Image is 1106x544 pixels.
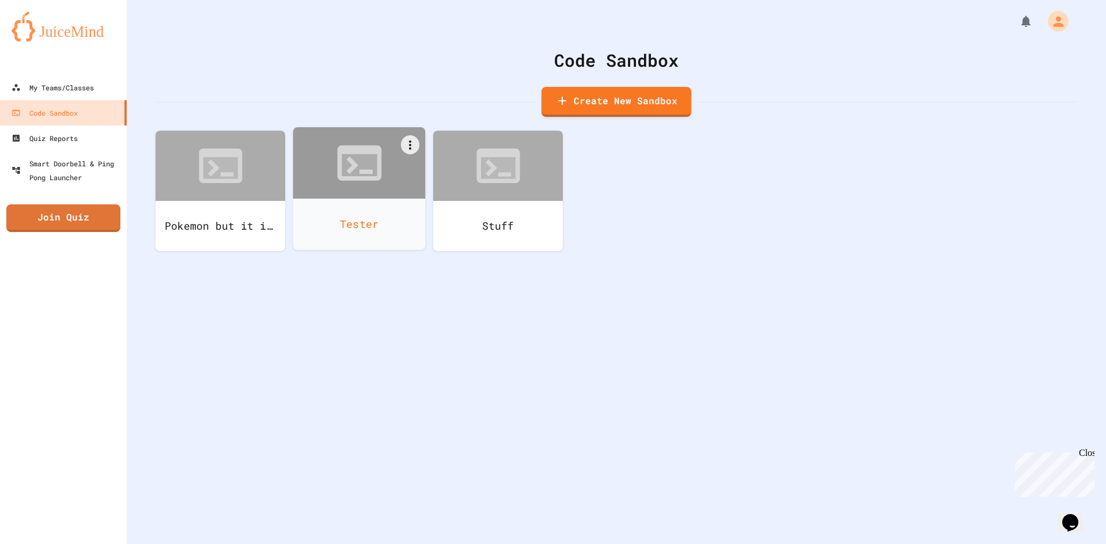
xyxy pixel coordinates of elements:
[12,131,78,145] div: Quiz Reports
[6,204,120,232] a: Join Quiz
[433,201,563,251] div: Stuff
[998,12,1036,31] div: My Notifications
[293,127,426,250] a: Tester
[12,12,115,41] img: logo-orange.svg
[1010,448,1094,497] iframe: chat widget
[156,47,1077,73] div: Code Sandbox
[156,201,285,251] div: Pokemon but it is just words
[156,131,285,251] a: Pokemon but it is just words
[12,81,94,94] div: My Teams/Classes
[541,87,691,117] a: Create New Sandbox
[5,5,79,73] div: Chat with us now!Close
[1036,8,1071,35] div: My Account
[12,106,78,120] div: Code Sandbox
[293,199,426,250] div: Tester
[12,157,122,184] div: Smart Doorbell & Ping Pong Launcher
[433,131,563,251] a: Stuff
[1058,498,1094,532] iframe: chat widget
